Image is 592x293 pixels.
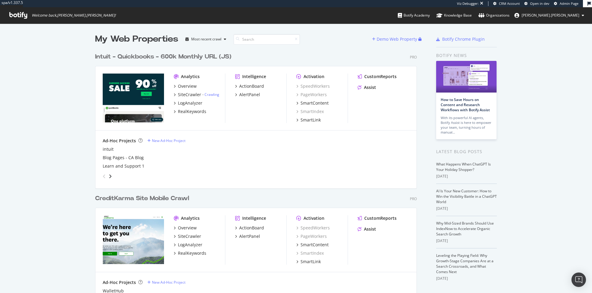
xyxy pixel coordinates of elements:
a: SmartIndex [296,250,324,256]
a: Knowledge Base [436,7,472,24]
a: Organizations [478,7,510,24]
a: CRM Account [493,1,520,6]
a: Assist [358,226,376,232]
div: LogAnalyzer [178,100,202,106]
div: Open Intercom Messenger [571,273,586,287]
div: SiteCrawler [178,92,201,98]
a: Admin Page [554,1,578,6]
div: [DATE] [436,238,497,244]
a: New Ad-Hoc Project [147,138,185,143]
div: angle-left [100,172,108,181]
div: Assist [364,226,376,232]
img: quickbooks.intuit.com [103,74,164,122]
a: SiteCrawler [174,233,201,239]
div: AlertPanel [239,92,260,98]
div: Ad-Hoc Projects [103,138,136,144]
div: Ad-Hoc Projects [103,279,136,285]
div: Knowledge Base [436,12,472,18]
a: RealKeywords [174,109,206,115]
a: SmartContent [296,100,329,106]
div: Intuit - Quickbooks - 600k Monthly URL (JS) [95,52,231,61]
a: LogAnalyzer [174,242,202,248]
a: SpeedWorkers [296,225,330,231]
div: ActionBoard [239,225,264,231]
div: Overview [178,225,197,231]
span: CRM Account [499,1,520,6]
a: SpeedWorkers [296,83,330,89]
div: LogAnalyzer [178,242,202,248]
div: Assist [364,84,376,90]
span: Admin Page [560,1,578,6]
a: What Happens When ChatGPT Is Your Holiday Shopper? [436,162,491,172]
div: Activation [304,74,324,80]
div: Overview [178,83,197,89]
div: [DATE] [436,276,497,281]
div: Intelligence [242,74,266,80]
a: Leveling the Playing Field: Why Growth-Stage Companies Are at a Search Crossroads, and What Comes... [436,253,494,274]
div: SmartContent [301,100,329,106]
a: LogAnalyzer [174,100,202,106]
div: CustomReports [364,74,397,80]
div: Pro [410,55,417,60]
div: PageWorkers [296,92,327,98]
a: Botify Academy [398,7,430,24]
a: Botify Chrome Plugin [436,36,485,42]
a: SmartContent [296,242,329,248]
a: Learn and Support 1 [103,163,144,169]
a: Open in dev [524,1,549,6]
div: ActionBoard [239,83,264,89]
a: PageWorkers [296,233,327,239]
div: New Ad-Hoc Project [152,280,185,285]
a: ActionBoard [235,83,264,89]
div: angle-right [108,173,112,179]
a: New Ad-Hoc Project [147,280,185,285]
a: AlertPanel [235,233,260,239]
div: Intelligence [242,215,266,221]
a: intuit [103,146,114,152]
div: SmartLink [301,259,321,265]
a: Blog Pages - CA Blog [103,155,144,161]
a: Crawling [204,92,219,97]
a: CustomReports [358,215,397,221]
input: Search [233,34,300,45]
a: AI Is Your New Customer: How to Win the Visibility Battle in a ChatGPT World [436,188,497,204]
div: SiteCrawler [178,233,201,239]
a: How to Save Hours on Content and Research Workflows with Botify Assist [441,97,490,112]
div: Most recent crawl [191,37,221,41]
a: Demo Web Property [372,36,418,42]
span: Welcome back, [PERSON_NAME].[PERSON_NAME] ! [32,13,116,18]
div: Botify Chrome Plugin [442,36,485,42]
div: Activation [304,215,324,221]
a: Why Mid-Sized Brands Should Use IndexNow to Accelerate Organic Search Growth [436,221,494,237]
a: CustomReports [358,74,397,80]
div: Viz Debugger: [457,1,479,6]
a: SmartIndex [296,109,324,115]
div: - [202,92,219,97]
a: ActionBoard [235,225,264,231]
a: SmartLink [296,117,321,123]
div: RealKeywords [178,250,206,256]
a: Overview [174,83,197,89]
a: Overview [174,225,197,231]
button: Demo Web Property [372,34,418,44]
img: How to Save Hours on Content and Research Workflows with Botify Assist [436,61,497,93]
div: AlertPanel [239,233,260,239]
div: [DATE] [436,174,497,179]
div: My Web Properties [95,33,178,45]
span: ryan.flanagan [522,13,579,18]
div: New Ad-Hoc Project [152,138,185,143]
div: SmartContent [301,242,329,248]
div: Demo Web Property [377,36,417,42]
div: Botify Academy [398,12,430,18]
a: Assist [358,84,376,90]
div: [DATE] [436,206,497,211]
div: Analytics [181,215,200,221]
